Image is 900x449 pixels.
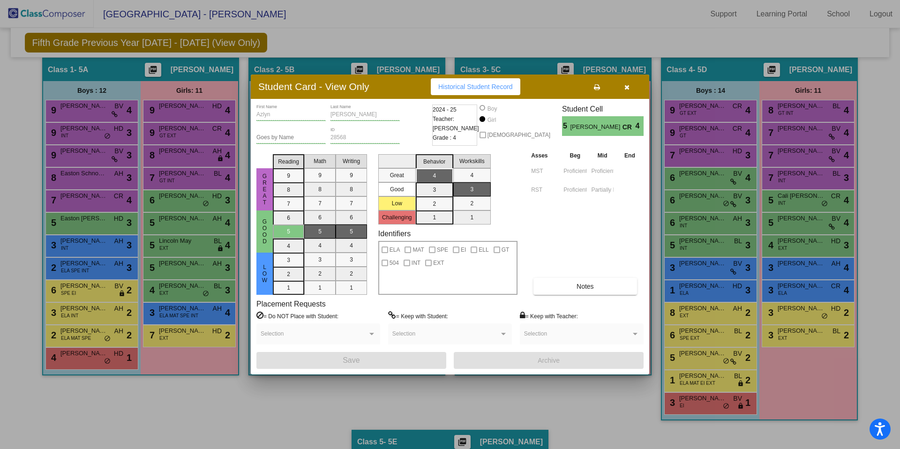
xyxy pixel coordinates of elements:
button: Notes [533,278,637,295]
button: Archive [454,352,644,369]
span: 4 [636,120,644,132]
span: EI [461,244,466,255]
span: 2024 - 25 [433,105,457,114]
span: Historical Student Record [438,83,513,90]
span: EXT [433,257,444,269]
span: Teacher: [PERSON_NAME] [433,114,479,133]
span: 504 [390,257,399,269]
span: Great [261,173,269,206]
input: assessment [531,164,559,178]
h3: Student Cell [562,105,644,113]
span: ELA [390,244,400,255]
span: CR [622,122,636,132]
input: assessment [531,183,559,197]
span: INT [412,257,420,269]
span: Low [261,264,269,284]
th: Mid [589,150,616,161]
span: Grade : 4 [433,133,456,142]
th: Beg [561,150,589,161]
label: = Keep with Student: [388,311,448,321]
label: = Keep with Teacher: [520,311,578,321]
button: Historical Student Record [431,78,520,95]
span: Save [343,356,360,364]
span: Good [261,218,269,245]
span: MAT [412,244,424,255]
span: [DEMOGRAPHIC_DATA] [487,129,550,141]
th: End [616,150,644,161]
input: goes by name [256,135,326,141]
h3: Student Card - View Only [258,81,369,92]
div: Girl [487,116,496,124]
div: Boy [487,105,497,113]
th: Asses [529,150,561,161]
span: 5 [562,120,570,132]
span: Notes [577,283,594,290]
button: Save [256,352,446,369]
label: Placement Requests [256,299,326,308]
span: GT [502,244,510,255]
label: = Do NOT Place with Student: [256,311,338,321]
span: [PERSON_NAME] [570,122,622,132]
span: ELL [479,244,488,255]
span: Archive [538,357,560,364]
input: Enter ID [330,135,400,141]
span: SPE [437,244,448,255]
label: Identifiers [378,229,411,238]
